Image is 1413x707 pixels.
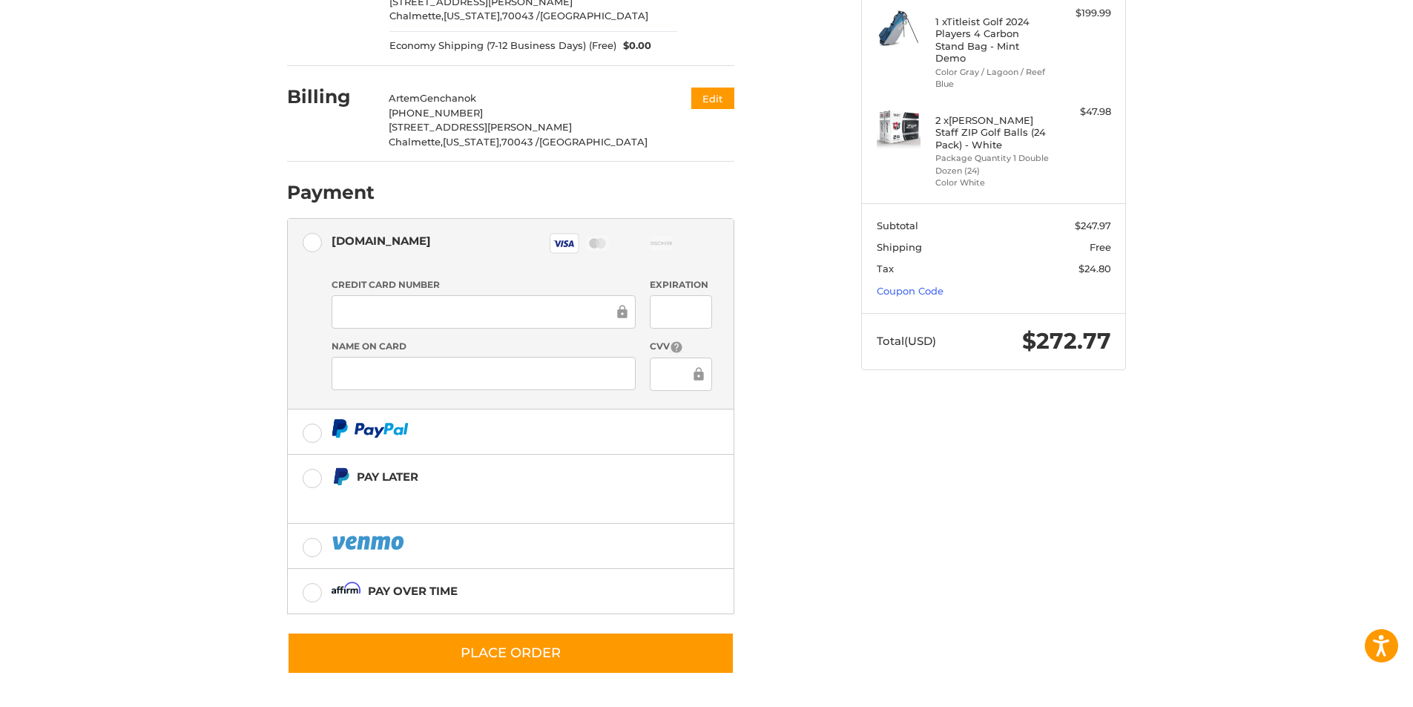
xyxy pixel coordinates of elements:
[935,66,1049,91] li: Color Gray / Lagoon / Reef Blue
[877,220,918,231] span: Subtotal
[877,285,943,297] a: Coupon Code
[1053,105,1111,119] div: $47.98
[287,632,734,674] button: Place Order
[1078,263,1111,274] span: $24.80
[1053,6,1111,21] div: $199.99
[357,464,641,489] div: Pay Later
[332,419,409,438] img: PayPal icon
[1291,667,1413,707] iframe: Google Customer Reviews
[935,114,1049,151] h4: 2 x [PERSON_NAME] Staff ZIP Golf Balls (24 Pack) - White
[877,263,894,274] span: Tax
[444,10,502,22] span: [US_STATE],
[389,136,443,148] span: Chalmette,
[1075,220,1111,231] span: $247.97
[420,92,476,104] span: Genchanok
[332,228,431,253] div: [DOMAIN_NAME]
[877,334,936,348] span: Total (USD)
[540,10,648,22] span: [GEOGRAPHIC_DATA]
[501,136,539,148] span: 70043 /
[332,492,642,505] iframe: PayPal Message 1
[389,92,420,104] span: Artem
[389,121,572,133] span: [STREET_ADDRESS][PERSON_NAME]
[877,241,922,253] span: Shipping
[287,85,374,108] h2: Billing
[389,10,444,22] span: Chalmette,
[691,88,734,109] button: Edit
[332,278,636,292] label: Credit Card Number
[935,16,1049,64] h4: 1 x Titleist Golf 2024 Players 4 Carbon Stand Bag - Mint Demo
[389,107,483,119] span: [PHONE_NUMBER]
[935,152,1049,177] li: Package Quantity 1 Double Dozen (24)
[332,340,636,353] label: Name on Card
[1090,241,1111,253] span: Free
[650,278,711,292] label: Expiration
[935,177,1049,189] li: Color White
[368,579,458,603] div: Pay over time
[539,136,648,148] span: [GEOGRAPHIC_DATA]
[502,10,540,22] span: 70043 /
[332,467,350,486] img: Pay Later icon
[332,582,361,600] img: Affirm icon
[287,181,375,204] h2: Payment
[1022,327,1111,355] span: $272.77
[616,39,652,53] span: $0.00
[332,533,407,552] img: PayPal icon
[389,39,616,53] span: Economy Shipping (7-12 Business Days) (Free)
[650,340,711,354] label: CVV
[443,136,501,148] span: [US_STATE],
